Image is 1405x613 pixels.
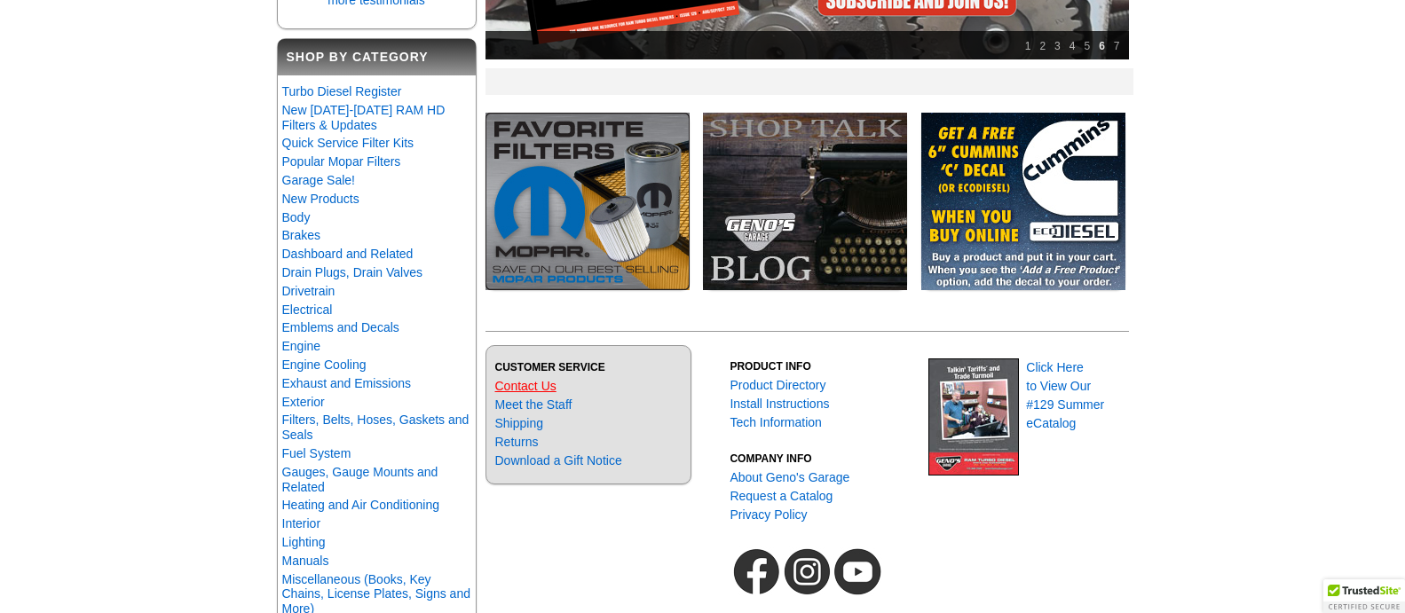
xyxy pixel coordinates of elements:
[730,415,822,429] a: Tech Information
[485,113,690,290] img: MOPAR Filter Specials
[282,376,412,390] a: Exhaust and Emissions
[833,538,883,606] img: Geno's Garage YouTube Channel
[282,192,359,206] a: New Products
[282,265,422,279] a: Drain Plugs, Drain Valves
[282,136,414,150] a: Quick Service Filter Kits
[730,378,825,392] a: Product Directory
[495,359,682,375] h3: CUSTOMER SERVICE
[282,228,321,242] a: Brakes
[282,446,351,460] a: Fuel System
[278,39,476,75] h2: Shop By Category
[1094,35,1109,57] a: 6
[282,320,399,334] a: Emblems and Decals
[921,113,1125,290] img: Add FREE Decals to Your Order
[1035,35,1050,57] a: 2
[1323,579,1405,613] div: TrustedSite Certified
[282,103,446,132] a: New [DATE]-[DATE] RAM HD Filters & Updates
[1021,35,1036,57] a: 1
[282,303,333,317] a: Electrical
[282,554,329,568] a: Manuals
[282,173,356,187] a: Garage Sale!
[730,397,829,411] a: Install Instructions
[1065,35,1080,57] a: 4
[282,516,321,530] a: Interior
[1109,35,1125,57] a: 7
[928,358,1019,475] img: Geno's Garage eCatalog
[282,210,311,224] a: Body
[282,339,321,353] a: Engine
[1050,35,1065,57] a: 3
[1079,35,1094,57] a: 5
[282,247,414,261] a: Dashboard and Related
[782,538,833,606] img: Geno's Garage Instagram Link
[282,413,470,442] a: Filters, Belts, Hoses, Gaskets and Seals
[282,498,439,512] a: Heating and Air Conditioning
[282,465,438,494] a: Gauges, Gauge Mounts and Related
[282,535,326,549] a: Lighting
[495,379,556,393] a: Contact Us
[730,507,807,522] a: Privacy Policy
[282,358,367,372] a: Engine Cooling
[495,453,622,468] a: Download a Gift Notice
[495,416,544,430] a: Shipping
[703,113,907,290] img: Geno's Garage Tech Blog
[282,284,335,298] a: Drivetrain
[282,395,325,409] a: Exterior
[731,538,782,606] img: Geno's Garage Facebook Link
[282,154,401,169] a: Popular Mopar Filters
[282,84,402,98] a: Turbo Diesel Register
[730,358,916,374] h3: PRODUCT INFO
[730,489,833,503] a: Request a Catalog
[1026,360,1104,430] a: Click Hereto View Our#129 SummereCatalog
[730,470,849,484] a: About Geno's Garage
[730,451,916,467] h3: COMPANY INFO
[495,397,572,412] a: Meet the Staff
[495,435,539,449] a: Returns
